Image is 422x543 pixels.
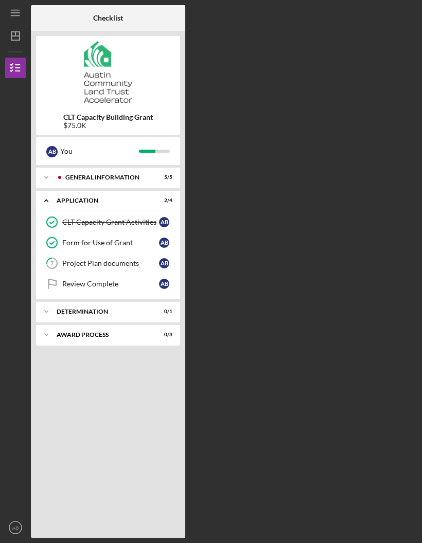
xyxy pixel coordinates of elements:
[46,146,58,157] div: A B
[159,279,169,289] div: A B
[41,274,175,294] a: Review CompleteAB
[93,14,123,22] b: Checklist
[57,309,147,315] div: Determination
[57,197,147,204] div: Application
[57,332,147,338] div: Award Process
[63,121,153,130] div: $75.0K
[5,517,26,538] button: AB
[154,174,172,180] div: 5 / 5
[62,280,159,288] div: Review Complete
[41,232,175,253] a: Form for Use of GrantAB
[60,142,139,160] div: You
[41,212,175,232] a: CLT Capacity Grant ActivitiesAB
[154,332,172,338] div: 0 / 3
[154,197,172,204] div: 2 / 4
[159,258,169,268] div: A B
[50,260,54,267] tspan: 7
[41,253,175,274] a: 7Project Plan documentsAB
[62,239,159,247] div: Form for Use of Grant
[159,238,169,248] div: A B
[36,41,180,103] img: Product logo
[159,217,169,227] div: A B
[62,218,159,226] div: CLT Capacity Grant Activities
[63,113,153,121] b: CLT Capacity Building Grant
[65,174,147,180] div: General Information
[154,309,172,315] div: 0 / 1
[62,259,159,267] div: Project Plan documents
[12,525,19,531] text: AB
